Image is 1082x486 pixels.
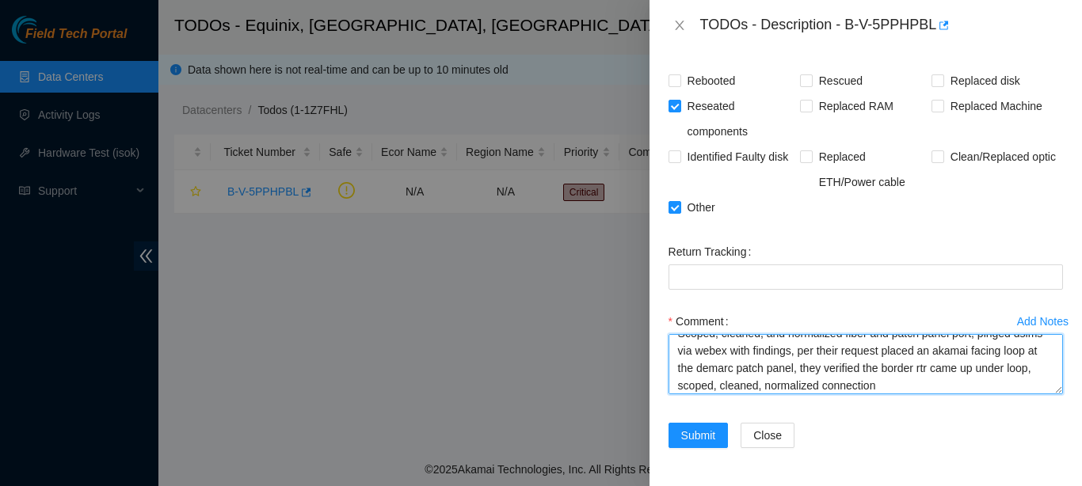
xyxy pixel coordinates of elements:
[681,195,722,220] span: Other
[1017,316,1069,327] div: Add Notes
[669,423,729,448] button: Submit
[944,93,1049,119] span: Replaced Machine
[681,93,800,144] span: Reseated components
[681,144,795,169] span: Identified Faulty disk
[700,13,1063,38] div: TODOs - Description - B-V-5PPHPBL
[669,309,735,334] label: Comment
[944,144,1062,169] span: Clean/Replaced optic
[669,18,691,33] button: Close
[673,19,686,32] span: close
[681,427,716,444] span: Submit
[813,93,900,119] span: Replaced RAM
[669,239,758,264] label: Return Tracking
[681,68,742,93] span: Rebooted
[944,68,1027,93] span: Replaced disk
[669,334,1063,394] textarea: Comment
[813,144,932,195] span: Replaced ETH/Power cable
[1016,309,1069,334] button: Add Notes
[813,68,869,93] span: Rescued
[741,423,794,448] button: Close
[753,427,782,444] span: Close
[669,264,1063,290] input: Return Tracking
